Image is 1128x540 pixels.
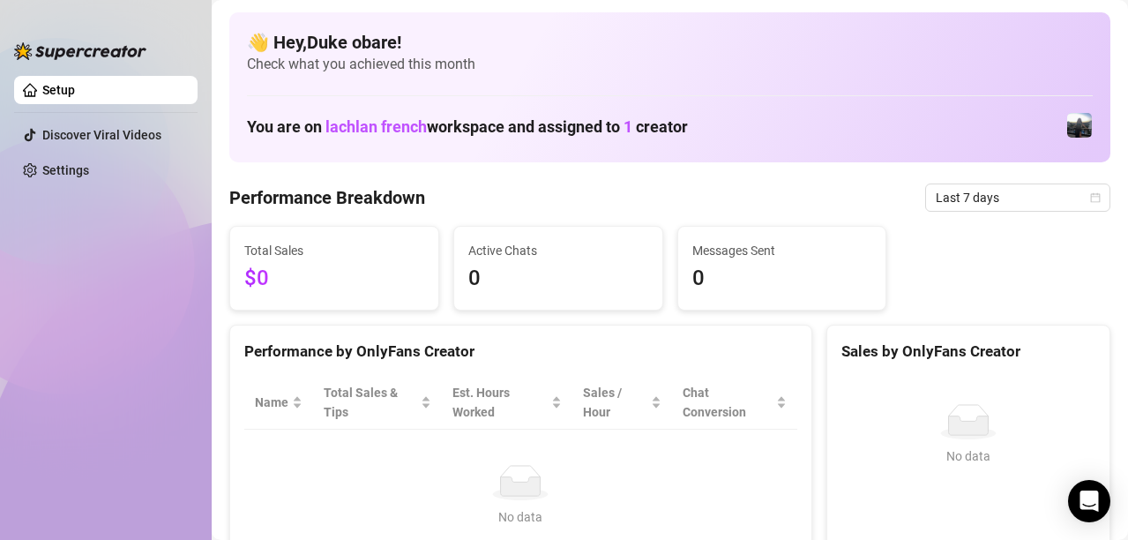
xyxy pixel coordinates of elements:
a: Settings [42,163,89,177]
span: Active Chats [468,241,648,260]
div: Est. Hours Worked [452,383,548,422]
th: Chat Conversion [672,376,796,430]
div: Sales by OnlyFans Creator [841,340,1095,364]
th: Sales / Hour [572,376,672,430]
span: $0 [244,262,424,296]
span: lachlan french [325,117,427,136]
th: Total Sales & Tips [313,376,442,430]
span: Messages Sent [692,241,872,260]
div: Performance by OnlyFans Creator [244,340,797,364]
h4: Performance Breakdown [229,185,425,210]
span: 1 [624,117,632,136]
span: 0 [692,262,872,296]
span: Total Sales & Tips [324,383,417,422]
h4: 👋 Hey, Duke obare ! [247,30,1093,55]
div: No data [262,507,780,527]
span: Chat Conversion [683,383,772,422]
div: No data [848,446,1088,466]
th: Name [244,376,313,430]
a: Discover Viral Videos [42,128,161,142]
h1: You are on workspace and assigned to creator [247,117,688,137]
span: Last 7 days [936,184,1100,211]
span: Name [255,393,288,412]
span: Check what you achieved this month [247,55,1093,74]
span: 0 [468,262,648,296]
span: Total Sales [244,241,424,260]
span: calendar [1090,192,1101,203]
a: Setup [42,83,75,97]
span: Sales / Hour [583,383,647,422]
img: logo-BBDzfeDw.svg [14,42,146,60]
div: Open Intercom Messenger [1068,480,1110,522]
img: Anne [1067,113,1092,138]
